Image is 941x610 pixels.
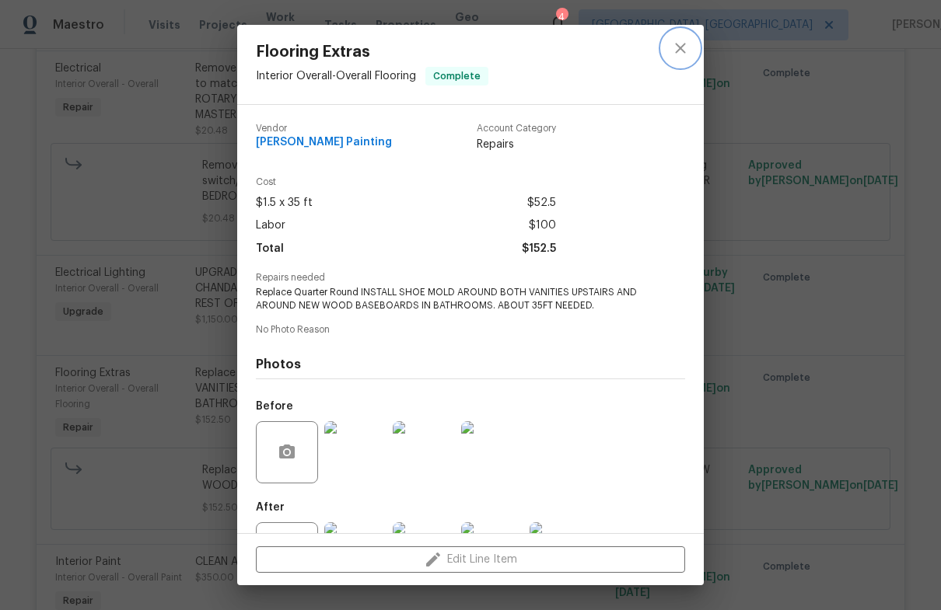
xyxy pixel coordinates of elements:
span: $152.5 [522,238,556,260]
span: Interior Overall - Overall Flooring [256,71,416,82]
span: Total [256,238,284,260]
span: Account Category [477,124,556,134]
span: No Photo Reason [256,325,685,335]
span: Complete [427,68,487,84]
span: $1.5 x 35 ft [256,192,313,214]
span: Repairs needed [256,273,685,283]
span: Replace Quarter Round INSTALL SHOE MOLD AROUND BOTH VANITIES UPSTAIRS AND AROUND NEW WOOD BASEBOA... [256,286,642,312]
button: close [662,30,699,67]
span: [PERSON_NAME] Painting [256,137,392,148]
span: $52.5 [527,192,556,214]
span: Flooring Extras [256,44,488,61]
h5: Before [256,401,293,412]
span: Vendor [256,124,392,134]
h5: After [256,502,285,513]
span: Cost [256,177,556,187]
h4: Photos [256,357,685,372]
span: $100 [529,214,556,237]
span: Labor [256,214,285,237]
div: 4 [556,9,567,25]
span: Repairs [477,137,556,152]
